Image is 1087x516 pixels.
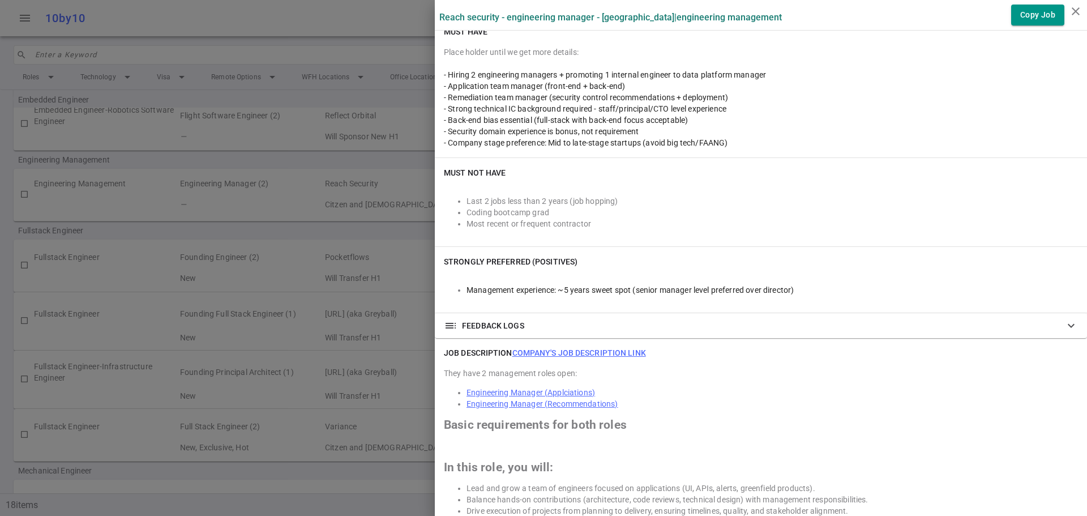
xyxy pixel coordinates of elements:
li: Coding bootcamp grad [467,207,1078,218]
span: - Company stage preference: Mid to late-stage startups (avoid big tech/FAANG) [444,138,728,147]
span: - Remediation team manager (security control recommendations + deployment) [444,93,728,102]
h6: Strongly Preferred (Positives) [444,256,577,267]
div: Place holder until we get more details: [444,46,1078,58]
li: Lead and grow a team of engineers focused on applications (UI, APIs, alerts, greenfield products). [467,483,1078,494]
span: toc [444,319,457,332]
a: Engineering Manager (Applciations) [467,388,595,397]
a: Engineering Manager (Recommendations) [467,399,618,408]
div: They have 2 management roles open: [444,368,1078,379]
li: Last 2 jobs less than 2 years (job hopping) [467,195,1078,207]
span: FEEDBACK LOGS [462,320,524,331]
h6: Must NOT Have [444,167,506,178]
span: expand_more [1064,319,1078,332]
label: Reach Security - Engineering Manager - [GEOGRAPHIC_DATA] | Engineering Management [439,12,782,23]
span: - Security domain experience is bonus, not requirement [444,127,639,136]
span: - Back-end bias essential (full-stack with back-end focus acceptable) [444,116,688,125]
li: Balance hands-on contributions (architecture, code reviews, technical design) with management res... [467,494,1078,505]
li: Most recent or frequent contractor [467,218,1078,229]
span: Management experience: ~5 years sweet spot (senior manager level preferred over director) [467,285,794,295]
div: FEEDBACK LOGS [435,313,1087,338]
h2: In this role, you will: [444,462,1078,473]
span: - Strong technical IC background required - staff/principal/CTO level experience [444,104,726,113]
a: Company's job description link [512,348,646,357]
span: - Application team manager (front-end + back-end) [444,82,625,91]
h6: Must Have [444,26,487,37]
h6: JOB DESCRIPTION [444,347,646,359]
i: close [1069,5,1082,18]
span: - Hiring 2 engineering managers + promoting 1 internal engineer to data platform manager [444,70,766,79]
button: Copy Job [1011,5,1064,25]
h2: Basic requirements for both roles [444,419,1078,430]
